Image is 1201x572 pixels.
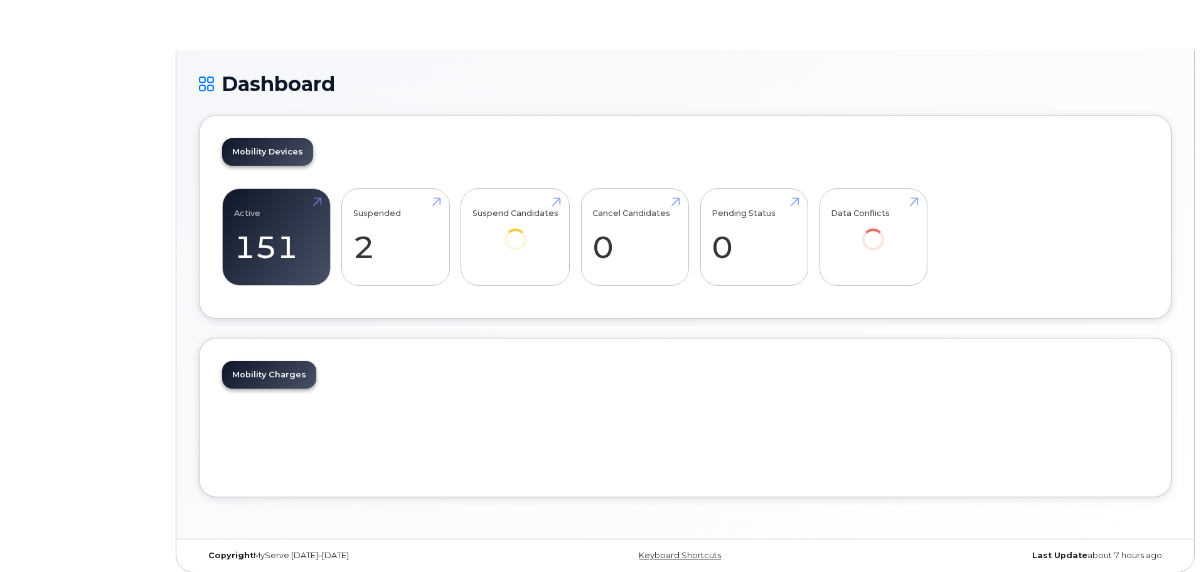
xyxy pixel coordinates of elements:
[208,551,254,560] strong: Copyright
[199,551,523,561] div: MyServe [DATE]–[DATE]
[592,196,677,279] a: Cancel Candidates 0
[639,551,721,560] a: Keyboard Shortcuts
[222,361,316,389] a: Mobility Charges
[847,551,1172,561] div: about 7 hours ago
[1032,551,1087,560] strong: Last Update
[222,138,313,166] a: Mobility Devices
[472,196,558,268] a: Suspend Candidates
[831,196,915,268] a: Data Conflicts
[234,196,319,279] a: Active 151
[199,73,1172,95] h1: Dashboard
[712,196,796,279] a: Pending Status 0
[353,196,438,279] a: Suspended 2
